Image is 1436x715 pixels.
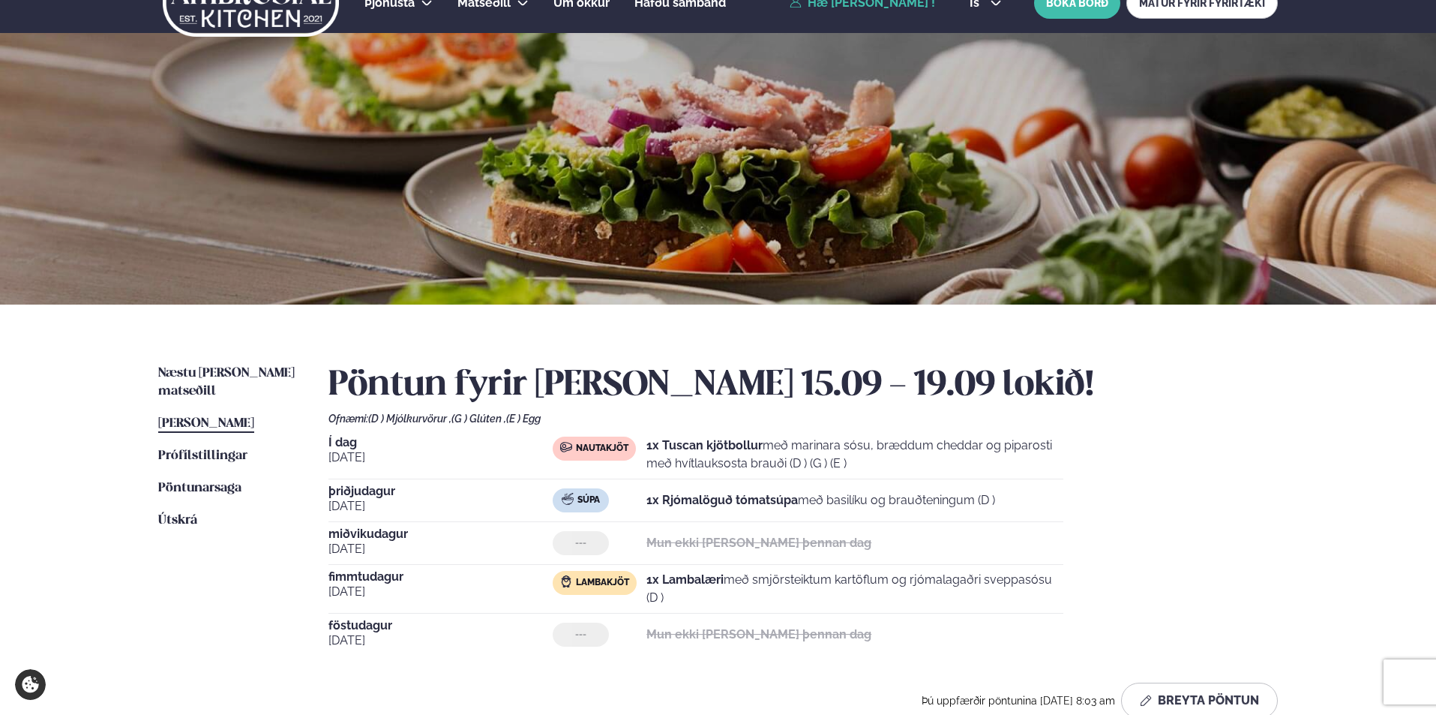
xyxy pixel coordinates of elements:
span: --- [575,537,586,549]
h2: Pöntun fyrir [PERSON_NAME] 15.09 - 19.09 lokið! [328,365,1278,407]
span: (G ) Glúten , [451,413,506,425]
a: Næstu [PERSON_NAME] matseðill [158,365,298,401]
span: þriðjudagur [328,485,553,497]
span: Í dag [328,437,553,449]
span: [DATE] [328,583,553,601]
a: Prófílstillingar [158,447,247,465]
p: með basilíku og brauðteningum (D ) [646,491,995,509]
strong: 1x Lambalæri [646,572,724,587]
span: Súpa [577,494,600,506]
span: (E ) Egg [506,413,541,425]
p: með marinara sósu, bræddum cheddar og piparosti með hvítlauksosta brauði (D ) (G ) (E ) [646,437,1063,473]
img: Lamb.svg [560,575,572,587]
strong: Mun ekki [PERSON_NAME] þennan dag [646,536,871,550]
strong: 1x Rjómalöguð tómatsúpa [646,493,798,507]
span: Nautakjöt [576,443,628,455]
a: [PERSON_NAME] [158,415,254,433]
span: Þú uppfærðir pöntunina [DATE] 8:03 am [922,695,1115,707]
a: Pöntunarsaga [158,479,241,497]
span: Lambakjöt [576,577,629,589]
span: [DATE] [328,540,553,558]
span: --- [575,629,586,641]
a: Útskrá [158,512,197,530]
img: soup.svg [562,493,574,505]
img: beef.svg [560,441,572,453]
span: [DATE] [328,632,553,650]
span: miðvikudagur [328,528,553,540]
div: Ofnæmi: [328,413,1278,425]
span: [DATE] [328,497,553,515]
a: Cookie settings [15,669,46,700]
span: [PERSON_NAME] [158,417,254,430]
span: föstudagur [328,620,553,632]
span: [DATE] [328,449,553,467]
span: Pöntunarsaga [158,482,241,494]
strong: Mun ekki [PERSON_NAME] þennan dag [646,627,871,641]
strong: 1x Tuscan kjötbollur [646,438,763,452]
p: með smjörsteiktum kartöflum og rjómalagaðri sveppasósu (D ) [646,571,1063,607]
span: Prófílstillingar [158,449,247,462]
span: fimmtudagur [328,571,553,583]
span: (D ) Mjólkurvörur , [368,413,451,425]
span: Næstu [PERSON_NAME] matseðill [158,367,295,398]
span: Útskrá [158,514,197,527]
